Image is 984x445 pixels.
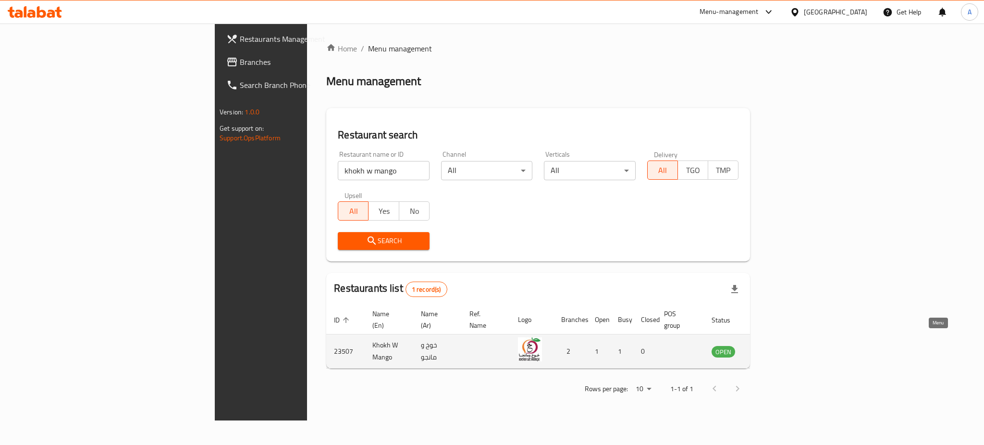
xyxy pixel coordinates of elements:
td: Khokh W Mango [365,334,413,369]
div: Rows per page: [632,382,655,396]
span: All [652,163,674,177]
a: Branches [219,50,379,74]
span: Ref. Name [469,308,499,331]
a: Search Branch Phone [219,74,379,97]
span: Search [345,235,421,247]
img: Khokh W Mango [518,337,542,361]
td: خوخ و مانجو [413,334,462,369]
a: Support.OpsPlatform [220,132,281,144]
button: All [338,201,369,221]
button: All [647,161,678,180]
span: All [342,204,365,218]
span: Get support on: [220,122,264,135]
span: A [968,7,972,17]
span: Restaurants Management [240,33,371,45]
p: Rows per page: [585,383,628,395]
span: Status [712,314,743,326]
p: 1-1 of 1 [670,383,693,395]
span: Menu management [368,43,432,54]
table: enhanced table [326,305,787,369]
span: Version: [220,106,243,118]
span: Yes [372,204,395,218]
span: 1.0.0 [245,106,259,118]
span: TMP [712,163,735,177]
h2: Restaurant search [338,128,738,142]
button: No [399,201,430,221]
th: Closed [633,305,656,334]
span: Branches [240,56,371,68]
label: Upsell [344,192,362,198]
th: Open [587,305,610,334]
input: Search for restaurant name or ID.. [338,161,429,180]
span: Name (En) [372,308,402,331]
td: 0 [633,334,656,369]
a: Restaurants Management [219,27,379,50]
div: Total records count [406,282,447,297]
nav: breadcrumb [326,43,750,54]
th: Logo [510,305,553,334]
div: [GEOGRAPHIC_DATA] [804,7,867,17]
span: OPEN [712,346,735,358]
th: Branches [553,305,587,334]
button: TMP [708,161,738,180]
div: All [441,161,532,180]
span: Search Branch Phone [240,79,371,91]
td: 2 [553,334,587,369]
div: Export file [723,278,746,301]
span: Name (Ar) [421,308,450,331]
td: 1 [587,334,610,369]
div: Menu-management [700,6,759,18]
th: Busy [610,305,633,334]
span: TGO [682,163,704,177]
h2: Restaurants list [334,281,447,297]
button: Search [338,232,429,250]
span: ID [334,314,352,326]
td: 1 [610,334,633,369]
label: Delivery [654,151,678,158]
span: No [403,204,426,218]
button: Yes [368,201,399,221]
button: TGO [677,161,708,180]
div: All [544,161,635,180]
span: POS group [664,308,692,331]
span: 1 record(s) [406,285,447,294]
